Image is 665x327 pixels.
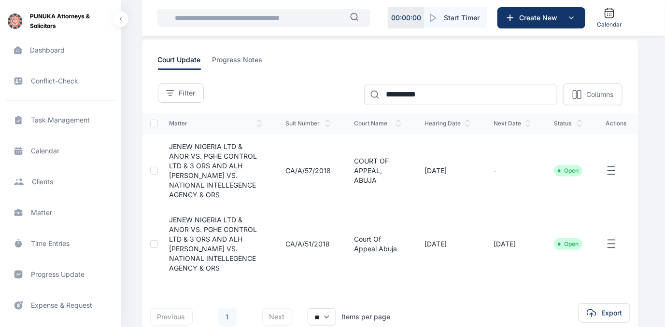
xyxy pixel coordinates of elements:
a: JENEW NIGERIA LTD & ANOR VS. PGHE CONTROL LTD & 3 ORS AND ALH [PERSON_NAME] VS. NATIONAL INTELLEG... [170,216,257,272]
a: matter [6,201,115,224]
li: Open [558,167,579,175]
li: Open [558,240,579,248]
li: 下一页 [241,310,255,324]
span: Export [601,308,622,318]
a: expense & request [6,294,115,317]
p: Columns [586,90,613,99]
a: task management [6,109,115,132]
span: next date [494,120,531,127]
td: Court of Appeal Abuja [342,207,413,281]
td: COURT OF APPEAL, ABUJA [342,134,413,207]
p: 00 : 00 : 00 [391,13,421,23]
td: - [482,134,542,207]
a: clients [6,170,115,193]
span: matter [170,120,262,127]
td: CA/A/51/2018 [274,207,342,281]
span: Create New [515,13,566,23]
li: 上一页 [200,310,214,324]
td: [DATE] [482,207,542,281]
a: JENEW NIGERIA LTD & ANOR VS. PGHE CONTROL LTD & 3 ORS AND ALH [PERSON_NAME] VS. NATIONAL INTELLEG... [170,142,257,199]
span: Filter [179,88,196,98]
a: 1 [218,308,237,326]
div: Items per page [342,312,391,322]
span: progress notes [212,55,263,70]
span: Start Timer [444,13,480,23]
span: PUNUKA Attorneys & Solicitors [30,12,113,31]
a: dashboard [6,39,115,62]
button: Export [579,303,630,323]
a: conflict-check [6,69,115,93]
button: Create New [497,7,585,28]
td: [DATE] [413,207,482,281]
span: hearing date [424,120,470,127]
span: suit number [285,120,331,127]
span: status [554,120,582,127]
span: court name [354,120,401,127]
a: Calendar [593,3,626,32]
button: next [262,308,292,326]
span: actions [606,120,626,127]
a: time entries [6,232,115,255]
a: court update [158,55,212,70]
button: Filter [158,83,204,103]
button: Columns [563,83,623,105]
a: calendar [6,139,115,163]
button: Start Timer [424,7,487,28]
a: progress notes [212,55,274,70]
span: court update [158,55,201,70]
button: previous [150,308,193,326]
td: [DATE] [413,134,482,207]
span: Calendar [597,21,622,28]
td: CA/A/57/2018 [274,134,342,207]
a: progress update [6,263,115,286]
